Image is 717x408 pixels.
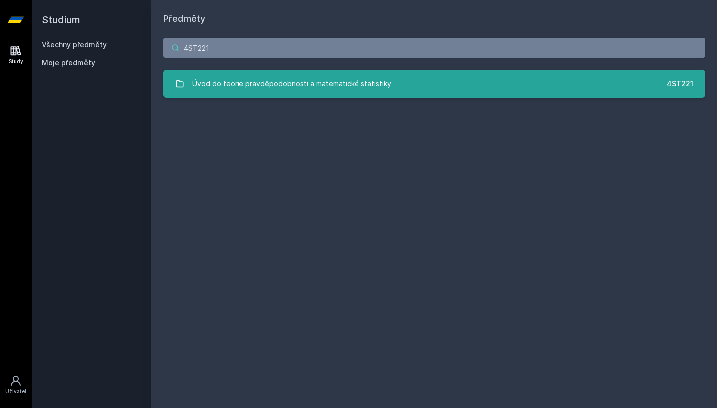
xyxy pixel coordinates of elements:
div: 4ST221 [667,79,693,89]
a: Úvod do teorie pravděpodobnosti a matematické statistiky 4ST221 [163,70,705,98]
span: Moje předměty [42,58,95,68]
div: Study [9,58,23,65]
h1: Předměty [163,12,705,26]
div: Uživatel [5,388,26,395]
input: Název nebo ident předmětu… [163,38,705,58]
a: Všechny předměty [42,40,107,49]
div: Úvod do teorie pravděpodobnosti a matematické statistiky [192,74,391,94]
a: Uživatel [2,370,30,400]
a: Study [2,40,30,70]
